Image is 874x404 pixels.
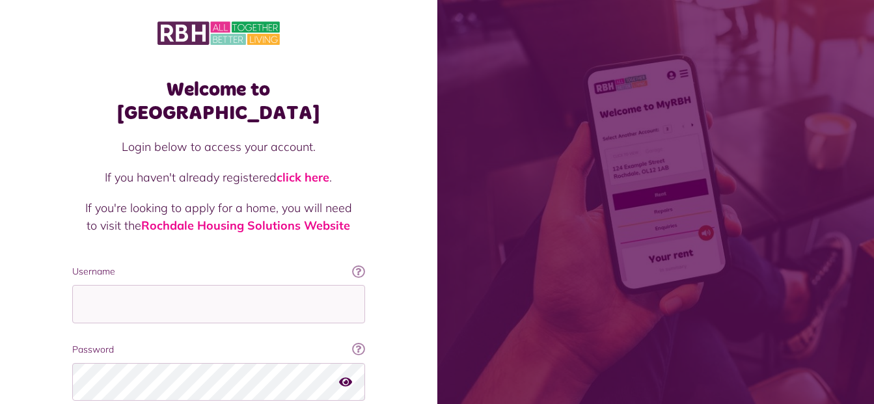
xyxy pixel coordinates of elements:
[85,138,352,155] p: Login below to access your account.
[157,20,280,47] img: MyRBH
[72,265,365,278] label: Username
[72,343,365,357] label: Password
[277,170,329,185] a: click here
[72,78,365,125] h1: Welcome to [GEOGRAPHIC_DATA]
[85,199,352,234] p: If you're looking to apply for a home, you will need to visit the
[85,168,352,186] p: If you haven't already registered .
[141,218,350,233] a: Rochdale Housing Solutions Website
